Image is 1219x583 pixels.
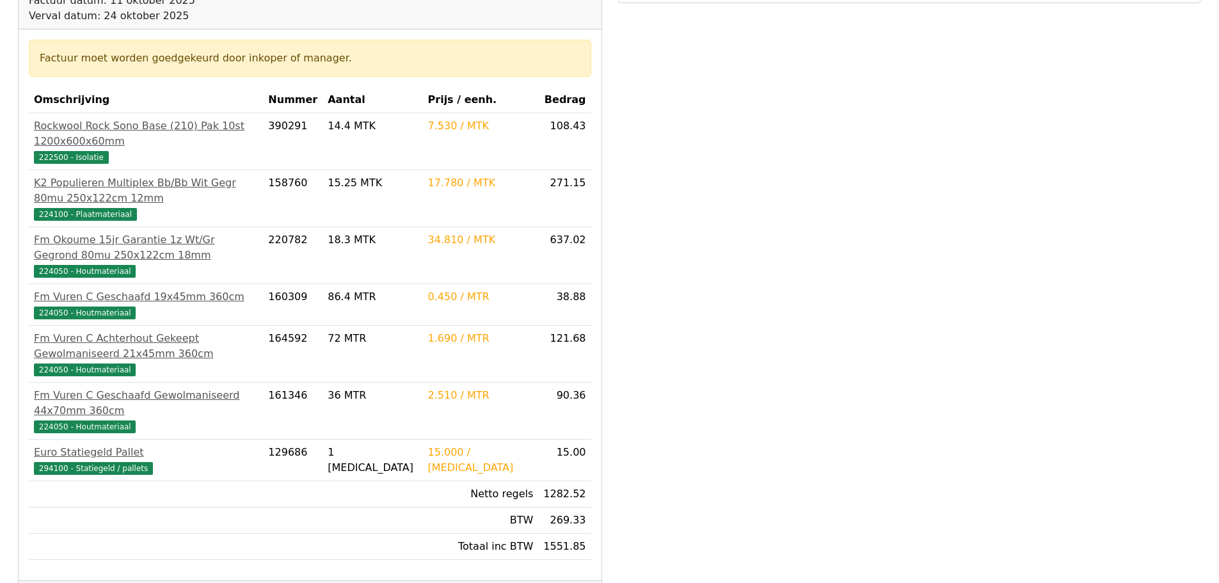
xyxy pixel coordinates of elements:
th: Prijs / eenh. [423,87,539,113]
td: Netto regels [423,481,539,507]
a: Fm Vuren C Geschaafd Gewolmaniseerd 44x70mm 360cm224050 - Houtmateriaal [34,388,258,434]
span: 224050 - Houtmateriaal [34,363,136,376]
th: Omschrijving [29,87,263,113]
td: 158760 [263,170,323,227]
td: 1551.85 [538,534,591,560]
div: 86.4 MTR [328,289,417,305]
th: Bedrag [538,87,591,113]
div: 72 MTR [328,331,417,346]
div: Verval datum: 24 oktober 2025 [29,8,416,24]
a: Euro Statiegeld Pallet294100 - Statiegeld / pallets [34,445,258,475]
div: 1 [MEDICAL_DATA] [328,445,417,475]
td: Totaal inc BTW [423,534,539,560]
td: 38.88 [538,284,591,326]
div: 2.510 / MTR [428,388,534,403]
div: 14.4 MTK [328,118,417,134]
div: 18.3 MTK [328,232,417,248]
div: Fm Vuren C Geschaafd 19x45mm 360cm [34,289,258,305]
div: Fm Vuren C Geschaafd Gewolmaniseerd 44x70mm 360cm [34,388,258,419]
td: 160309 [263,284,323,326]
a: Fm Vuren C Geschaafd 19x45mm 360cm224050 - Houtmateriaal [34,289,258,320]
td: 390291 [263,113,323,170]
a: K2 Populieren Multiplex Bb/Bb Wit Gegr 80mu 250x122cm 12mm224100 - Plaatmateriaal [34,175,258,221]
div: 15.25 MTK [328,175,417,191]
div: 34.810 / MTK [428,232,534,248]
div: 36 MTR [328,388,417,403]
td: 15.00 [538,440,591,481]
span: 222500 - Isolatie [34,151,109,164]
div: 7.530 / MTK [428,118,534,134]
th: Aantal [323,87,422,113]
span: 224100 - Plaatmateriaal [34,208,137,221]
td: 90.36 [538,383,591,440]
td: 129686 [263,440,323,481]
td: BTW [423,507,539,534]
td: 161346 [263,383,323,440]
td: 637.02 [538,227,591,284]
div: 0.450 / MTR [428,289,534,305]
td: 108.43 [538,113,591,170]
div: K2 Populieren Multiplex Bb/Bb Wit Gegr 80mu 250x122cm 12mm [34,175,258,206]
td: 220782 [263,227,323,284]
td: 269.33 [538,507,591,534]
span: 224050 - Houtmateriaal [34,307,136,319]
td: 1282.52 [538,481,591,507]
div: 17.780 / MTK [428,175,534,191]
div: 1.690 / MTR [428,331,534,346]
a: Fm Okoume 15jr Garantie 1z Wt/Gr Gegrond 80mu 250x122cm 18mm224050 - Houtmateriaal [34,232,258,278]
a: Fm Vuren C Achterhout Gekeept Gewolmaniseerd 21x45mm 360cm224050 - Houtmateriaal [34,331,258,377]
div: Fm Okoume 15jr Garantie 1z Wt/Gr Gegrond 80mu 250x122cm 18mm [34,232,258,263]
span: 294100 - Statiegeld / pallets [34,462,153,475]
span: 224050 - Houtmateriaal [34,420,136,433]
span: 224050 - Houtmateriaal [34,265,136,278]
div: Euro Statiegeld Pallet [34,445,258,460]
div: Fm Vuren C Achterhout Gekeept Gewolmaniseerd 21x45mm 360cm [34,331,258,362]
a: Rockwool Rock Sono Base (210) Pak 10st 1200x600x60mm222500 - Isolatie [34,118,258,164]
div: 15.000 / [MEDICAL_DATA] [428,445,534,475]
th: Nummer [263,87,323,113]
div: Factuur moet worden goedgekeurd door inkoper of manager. [40,51,580,66]
div: Rockwool Rock Sono Base (210) Pak 10st 1200x600x60mm [34,118,258,149]
td: 271.15 [538,170,591,227]
td: 164592 [263,326,323,383]
td: 121.68 [538,326,591,383]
